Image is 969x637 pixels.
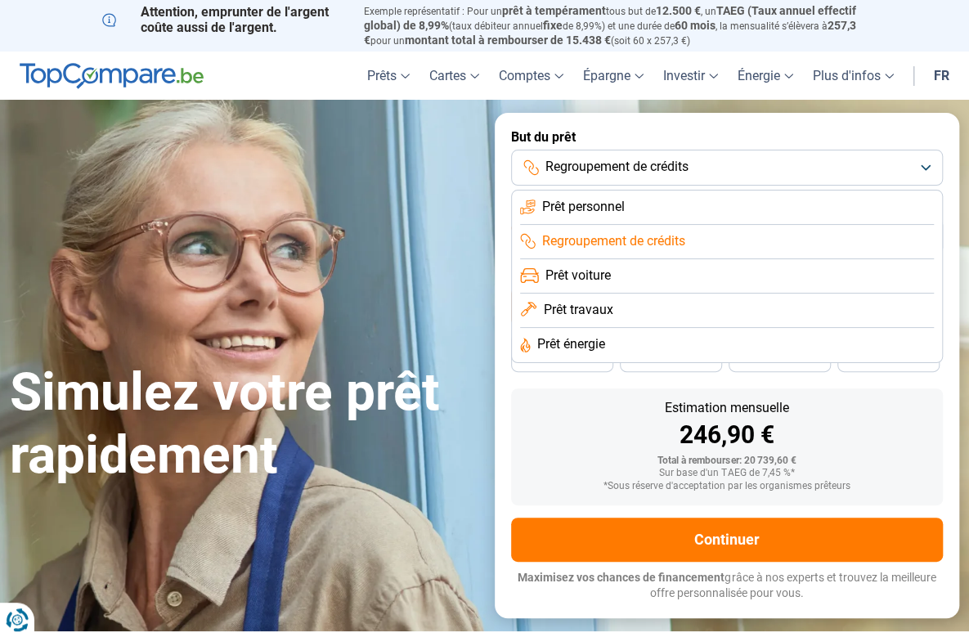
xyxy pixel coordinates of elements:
a: Prêts [357,52,419,100]
img: TopCompare [20,63,204,89]
span: 60 mois [674,19,715,32]
button: Regroupement de crédits [511,150,944,186]
span: Prêt travaux [543,301,612,319]
p: Attention, emprunter de l'argent coûte aussi de l'argent. [102,4,344,35]
span: Maximisez vos chances de financement [518,571,725,584]
div: Total à rembourser: 20 739,60 € [524,455,931,467]
span: 257,3 € [363,19,855,47]
span: prêt à tempérament [501,4,605,17]
div: Sur base d'un TAEG de 7,45 %* [524,468,931,479]
h1: Simulez votre prêt rapidement [10,361,475,487]
span: Regroupement de crédits [545,158,689,176]
a: fr [924,52,959,100]
span: montant total à rembourser de 15.438 € [404,34,610,47]
p: grâce à nos experts et trouvez la meilleure offre personnalisée pour vous. [511,570,944,602]
a: Épargne [573,52,653,100]
span: fixe [542,19,562,32]
span: Regroupement de crédits [542,232,685,250]
div: 246,90 € [524,423,931,447]
span: 36 mois [653,355,689,365]
div: Estimation mensuelle [524,401,931,415]
span: 42 mois [544,355,580,365]
p: Exemple représentatif : Pour un tous but de , un (taux débiteur annuel de 8,99%) et une durée de ... [363,4,867,47]
a: Énergie [728,52,803,100]
a: Investir [653,52,728,100]
span: Prêt personnel [542,198,625,216]
span: 12.500 € [655,4,700,17]
span: 24 mois [870,355,906,365]
a: Cartes [419,52,489,100]
span: 30 mois [761,355,797,365]
span: Prêt voiture [545,267,611,285]
span: TAEG (Taux annuel effectif global) de 8,99% [363,4,855,32]
button: Continuer [511,518,944,562]
span: Prêt énergie [537,335,605,353]
a: Comptes [489,52,573,100]
label: But du prêt [511,129,944,145]
div: *Sous réserve d'acceptation par les organismes prêteurs [524,481,931,492]
a: Plus d'infos [803,52,904,100]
